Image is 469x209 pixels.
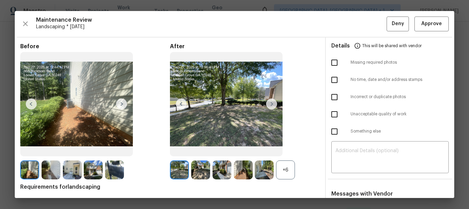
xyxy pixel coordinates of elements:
[36,23,387,30] span: Landscaping * [DATE]
[116,98,127,109] img: right-chevron-button-url
[331,191,393,197] span: Messages with Vendor
[351,128,449,134] span: Something else
[421,20,442,28] span: Approve
[387,17,409,31] button: Deny
[276,160,295,179] div: +6
[351,111,449,117] span: Unacceptable quality of work
[351,94,449,100] span: Incorrect or duplicate photos
[351,77,449,83] span: No time, date and/or address stamps
[176,98,187,109] img: left-chevron-button-url
[326,71,454,88] div: No time, date and/or address stamps
[20,43,170,50] span: Before
[326,106,454,123] div: Unacceptable quality of work
[36,17,387,23] span: Maintenance Review
[326,123,454,140] div: Something else
[26,98,37,109] img: left-chevron-button-url
[326,54,454,71] div: Missing required photos
[326,88,454,106] div: Incorrect or duplicate photos
[414,17,449,31] button: Approve
[331,38,350,54] span: Details
[170,43,320,50] span: After
[266,98,277,109] img: right-chevron-button-url
[351,60,449,65] span: Missing required photos
[31,197,320,204] li: One photo of the front of the house
[392,20,404,28] span: Deny
[20,184,320,190] span: Requirements for landscaping
[362,38,422,54] span: This will be shared with vendor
